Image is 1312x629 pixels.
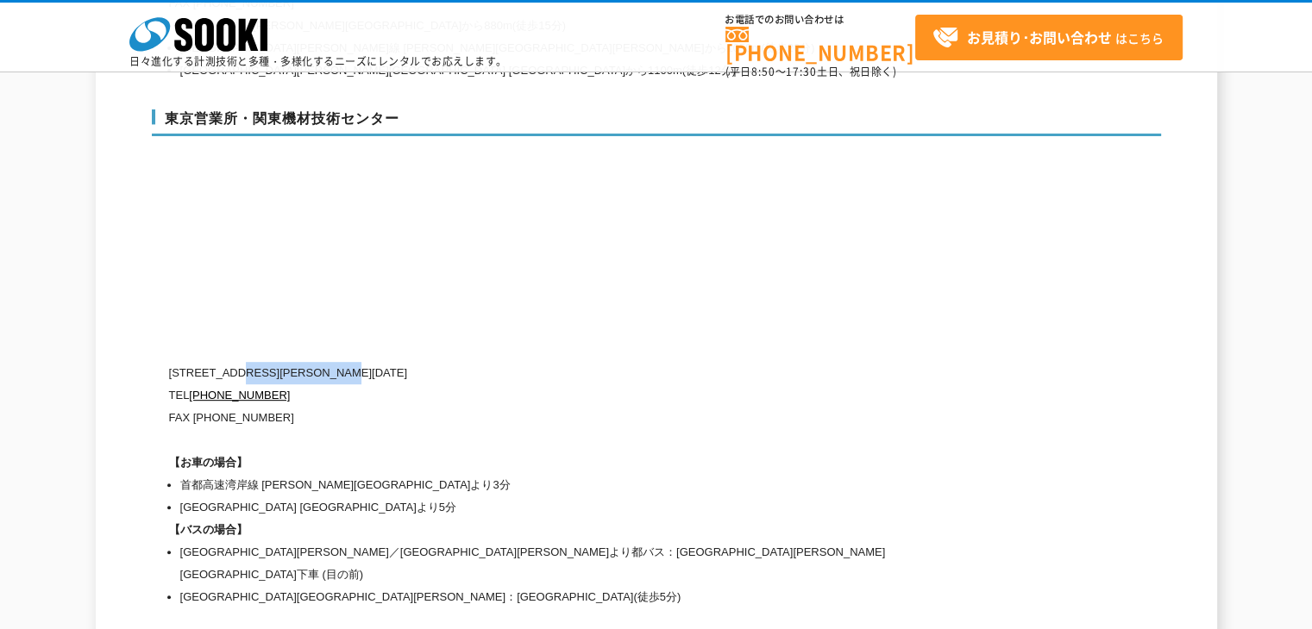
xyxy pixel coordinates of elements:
strong: お見積り･お問い合わせ [967,27,1112,47]
a: [PHONE_NUMBER] [725,27,915,62]
span: はこちら [932,25,1164,51]
li: [GEOGRAPHIC_DATA][PERSON_NAME]／[GEOGRAPHIC_DATA][PERSON_NAME]より都バス：[GEOGRAPHIC_DATA][PERSON_NAME]... [180,541,997,586]
h1: 【お車の場合】 [169,452,997,474]
li: [GEOGRAPHIC_DATA] [GEOGRAPHIC_DATA]より5分 [180,496,997,519]
span: 17:30 [786,64,817,79]
p: TEL [169,384,997,407]
p: [STREET_ADDRESS][PERSON_NAME][DATE] [169,362,997,384]
a: お見積り･お問い合わせはこちら [915,15,1183,60]
span: お電話でのお問い合わせは [725,15,915,25]
li: 首都高速湾岸線 [PERSON_NAME][GEOGRAPHIC_DATA]より3分 [180,474,997,496]
h3: 東京営業所・関東機材技術センター [152,109,1161,137]
p: FAX [PHONE_NUMBER] [169,407,997,429]
a: [PHONE_NUMBER] [189,389,290,402]
span: (平日 ～ 土日、祝日除く) [725,64,896,79]
li: [GEOGRAPHIC_DATA][GEOGRAPHIC_DATA][PERSON_NAME]：[GEOGRAPHIC_DATA](徒歩5分) [180,586,997,608]
p: 日々進化する計測技術と多種・多様化するニーズにレンタルでお応えします。 [129,56,507,66]
span: 8:50 [751,64,775,79]
h1: 【バスの場合】 [169,519,997,541]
